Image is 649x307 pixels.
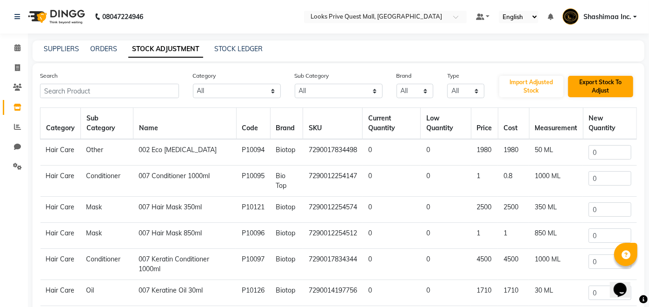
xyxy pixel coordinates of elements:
[363,223,421,249] td: 0
[270,249,303,280] td: Biotop
[421,197,471,223] td: 0
[90,45,117,53] a: ORDERS
[24,4,87,30] img: logo
[133,197,237,223] td: 007 Hair Mask 350ml
[81,223,133,249] td: Mask
[471,166,498,197] td: 1
[529,139,583,166] td: 50 ML
[529,197,583,223] td: 350 ML
[498,223,529,249] td: 1
[421,280,471,306] td: 0
[583,12,631,22] span: Shashimaa Inc.
[40,84,179,98] input: Search Product
[44,45,79,53] a: SUPPLIERS
[529,249,583,280] td: 1000 ML
[529,223,583,249] td: 850 ML
[447,72,459,80] label: Type
[499,76,563,97] button: Import Adjusted Stock
[568,76,633,97] button: Export Stock To Adjust
[270,223,303,249] td: Biotop
[236,249,270,280] td: P10097
[81,197,133,223] td: Mask
[397,72,412,80] label: Brand
[303,166,363,197] td: 7290012254147
[498,108,529,140] th: Cost
[498,166,529,197] td: 0.8
[583,108,636,140] th: New Quantity
[471,139,498,166] td: 1980
[421,223,471,249] td: 0
[563,8,579,25] img: Shashimaa Inc.
[270,197,303,223] td: Biotop
[421,108,471,140] th: Low Quantity
[81,280,133,306] td: Oil
[610,270,640,298] iframe: chat widget
[40,249,81,280] td: Hair Care
[128,41,203,58] a: STOCK ADJUSTMENT
[40,280,81,306] td: Hair Care
[133,139,237,166] td: 002 Eco [MEDICAL_DATA]
[363,280,421,306] td: 0
[498,139,529,166] td: 1980
[421,139,471,166] td: 0
[421,166,471,197] td: 0
[303,280,363,306] td: 7290014197756
[133,280,237,306] td: 007 Keratine Oil 30ml
[471,249,498,280] td: 4500
[236,139,270,166] td: P10094
[421,249,471,280] td: 0
[363,166,421,197] td: 0
[133,166,237,197] td: 007 Conditioner 1000ml
[236,197,270,223] td: P10121
[40,166,81,197] td: Hair Care
[236,166,270,197] td: P10095
[498,249,529,280] td: 4500
[270,280,303,306] td: Biotop
[498,280,529,306] td: 1710
[81,249,133,280] td: Conditioner
[471,108,498,140] th: Price
[236,280,270,306] td: P10126
[303,223,363,249] td: 7290012254512
[214,45,263,53] a: STOCK LEDGER
[270,108,303,140] th: Brand
[81,166,133,197] td: Conditioner
[363,249,421,280] td: 0
[363,139,421,166] td: 0
[303,108,363,140] th: SKU
[363,197,421,223] td: 0
[303,197,363,223] td: 7290012254574
[303,139,363,166] td: 7290017834498
[471,280,498,306] td: 1710
[295,72,329,80] label: Sub Category
[303,249,363,280] td: 7290017834344
[102,4,143,30] b: 08047224946
[81,139,133,166] td: Other
[40,72,58,80] label: Search
[40,223,81,249] td: Hair Care
[133,249,237,280] td: 007 Keratin Conditioner 1000ml
[471,197,498,223] td: 2500
[363,108,421,140] th: Current Quantity
[529,280,583,306] td: 30 ML
[236,223,270,249] td: P10096
[193,72,216,80] label: Category
[471,223,498,249] td: 1
[40,108,81,140] th: Category
[270,139,303,166] td: Biotop
[236,108,270,140] th: Code
[133,223,237,249] td: 007 Hair Mask 850ml
[40,139,81,166] td: Hair Care
[529,108,583,140] th: Measurement
[529,166,583,197] td: 1000 ML
[40,197,81,223] td: Hair Care
[498,197,529,223] td: 2500
[270,166,303,197] td: Bio Top
[81,108,133,140] th: Sub Category
[133,108,237,140] th: Name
